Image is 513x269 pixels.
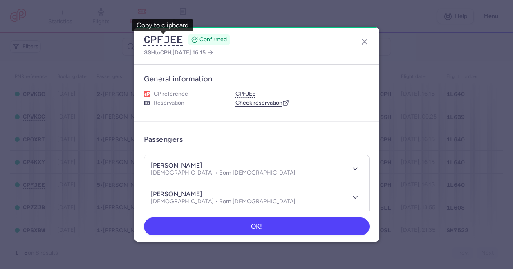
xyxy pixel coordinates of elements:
span: OK! [251,223,262,230]
h4: [PERSON_NAME] [151,161,202,170]
span: to , [144,47,206,58]
span: SSH [144,49,155,56]
span: Reservation [154,99,184,107]
div: Copy to clipboard [137,22,188,29]
h3: General information [144,74,370,84]
span: [DATE] 16:15 [172,49,206,56]
p: [DEMOGRAPHIC_DATA] • Born [DEMOGRAPHIC_DATA] [151,170,296,176]
span: CONFIRMED [199,36,227,44]
button: CPFJEE [235,90,255,98]
h4: [PERSON_NAME] [151,190,202,198]
p: [DEMOGRAPHIC_DATA] • Born [DEMOGRAPHIC_DATA] [151,198,296,205]
a: SSHtoCPH,[DATE] 16:15 [144,47,214,58]
a: Check reservation [235,99,289,107]
h3: Passengers [144,135,183,144]
button: CPFJEE [144,34,183,46]
span: CP reference [154,90,188,98]
button: OK! [144,217,370,235]
span: CPH [160,49,171,56]
figure: 1L airline logo [144,91,150,97]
